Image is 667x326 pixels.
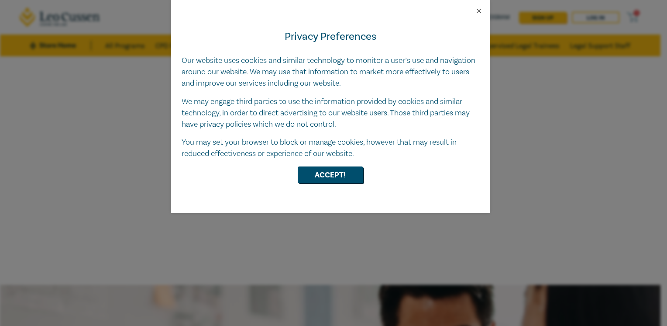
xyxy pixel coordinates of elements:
[182,55,479,89] p: Our website uses cookies and similar technology to monitor a user’s use and navigation around our...
[298,166,363,183] button: Accept!
[475,7,483,15] button: Close
[182,96,479,130] p: We may engage third parties to use the information provided by cookies and similar technology, in...
[182,137,479,160] p: You may set your browser to block or manage cookies, however that may result in reduced effective...
[182,29,479,45] h4: Privacy Preferences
